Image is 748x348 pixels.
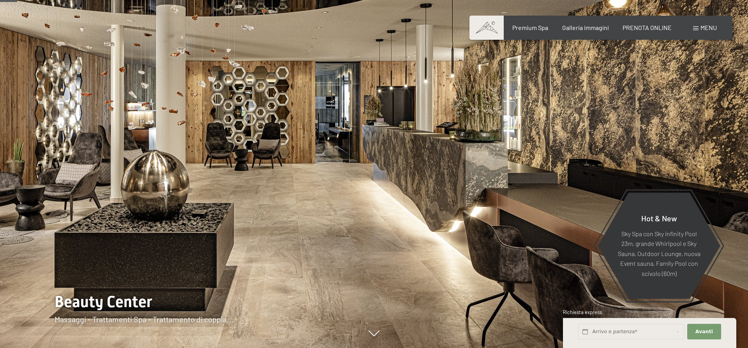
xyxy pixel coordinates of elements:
[695,328,713,335] span: Avanti
[512,24,548,31] a: Premium Spa
[623,24,672,31] a: PRENOTA ONLINE
[641,213,677,223] span: Hot & New
[597,192,721,299] a: Hot & New Sky Spa con Sky infinity Pool 23m, grande Whirlpool e Sky Sauna, Outdoor Lounge, nuova ...
[700,24,717,31] span: Menu
[617,228,701,278] p: Sky Spa con Sky infinity Pool 23m, grande Whirlpool e Sky Sauna, Outdoor Lounge, nuova Event saun...
[563,309,602,315] span: Richiesta express
[562,24,609,31] a: Galleria immagini
[687,324,721,340] button: Avanti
